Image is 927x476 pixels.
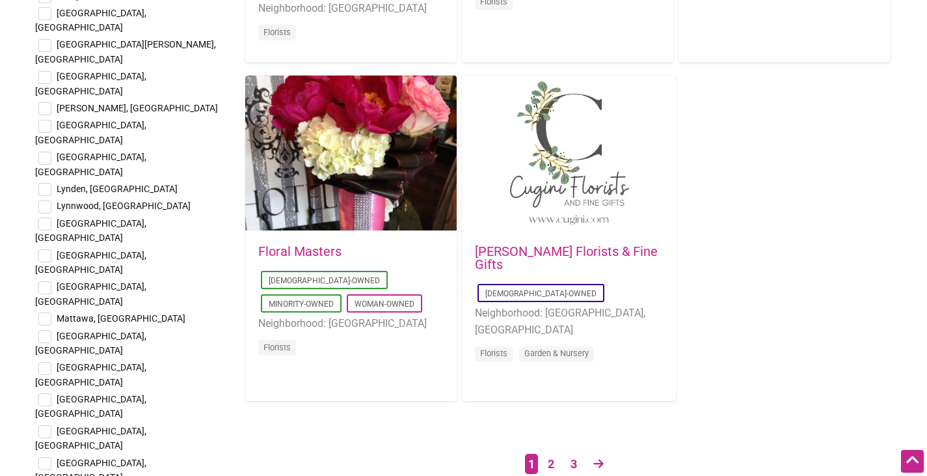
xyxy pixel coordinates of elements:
span: [GEOGRAPHIC_DATA], [GEOGRAPHIC_DATA] [35,394,146,419]
span: Lynden, [GEOGRAPHIC_DATA] [57,184,178,194]
a: Florists [263,343,291,352]
a: [DEMOGRAPHIC_DATA]-Owned [485,289,597,298]
span: [GEOGRAPHIC_DATA], [GEOGRAPHIC_DATA] [35,362,146,387]
span: [GEOGRAPHIC_DATA], [GEOGRAPHIC_DATA] [35,8,146,33]
span: [GEOGRAPHIC_DATA], [GEOGRAPHIC_DATA] [35,281,146,306]
li: Neighborhood: [GEOGRAPHIC_DATA], [GEOGRAPHIC_DATA] [475,305,663,338]
span: [GEOGRAPHIC_DATA], [GEOGRAPHIC_DATA] [35,152,146,176]
span: Lynnwood, [GEOGRAPHIC_DATA] [57,201,191,211]
span: [GEOGRAPHIC_DATA], [GEOGRAPHIC_DATA] [35,218,146,243]
a: Florists [263,27,291,37]
a: [DEMOGRAPHIC_DATA]-Owned [269,276,380,285]
li: Neighborhood: [GEOGRAPHIC_DATA] [258,315,444,332]
span: [GEOGRAPHIC_DATA], [GEOGRAPHIC_DATA] [35,250,146,275]
a: Page 3 [564,453,584,476]
span: Page 1 [525,454,538,474]
a: Woman-Owned [355,300,414,309]
span: [GEOGRAPHIC_DATA], [GEOGRAPHIC_DATA] [35,426,146,451]
a: Minority-Owned [269,300,334,309]
span: [GEOGRAPHIC_DATA], [GEOGRAPHIC_DATA] [35,120,146,145]
span: [GEOGRAPHIC_DATA][PERSON_NAME], [GEOGRAPHIC_DATA] [35,39,216,64]
span: [GEOGRAPHIC_DATA], [GEOGRAPHIC_DATA] [35,71,146,96]
a: Floral Masters [258,244,342,259]
a: Florists [480,348,507,358]
span: Mattawa, [GEOGRAPHIC_DATA] [57,313,185,324]
a: Page 2 [541,453,561,476]
span: [GEOGRAPHIC_DATA], [GEOGRAPHIC_DATA] [35,331,146,356]
a: Garden & Nursery [524,348,589,358]
a: [PERSON_NAME] Florists & Fine Gifts [475,244,658,272]
span: [PERSON_NAME], [GEOGRAPHIC_DATA] [57,103,218,113]
div: Scroll Back to Top [901,450,924,473]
